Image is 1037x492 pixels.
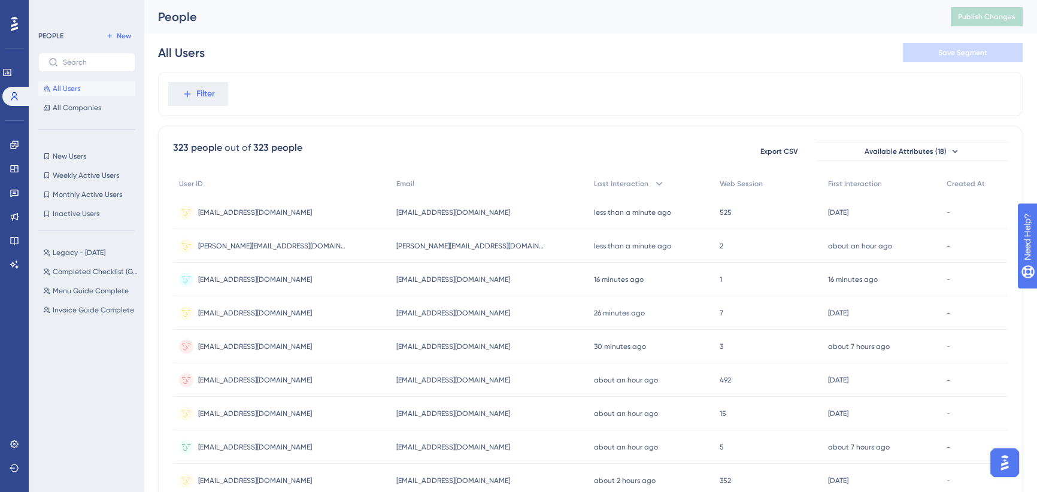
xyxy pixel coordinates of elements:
span: [PERSON_NAME][EMAIL_ADDRESS][DOMAIN_NAME] [396,241,546,251]
span: 3 [720,342,723,351]
button: Filter [168,82,228,106]
time: 26 minutes ago [594,309,645,317]
time: about 7 hours ago [827,342,889,351]
span: [EMAIL_ADDRESS][DOMAIN_NAME] [198,342,312,351]
span: - [947,375,950,385]
div: PEOPLE [38,31,63,41]
span: Legacy - [DATE] [53,248,105,257]
span: Available Attributes (18) [865,147,947,156]
span: - [947,275,950,284]
span: 492 [720,375,731,385]
span: [EMAIL_ADDRESS][DOMAIN_NAME] [198,308,312,318]
time: less than a minute ago [594,208,671,217]
span: [EMAIL_ADDRESS][DOMAIN_NAME] [396,308,510,318]
span: User ID [179,179,203,189]
span: [EMAIL_ADDRESS][DOMAIN_NAME] [396,342,510,351]
span: - [947,308,950,318]
span: - [947,476,950,485]
span: [EMAIL_ADDRESS][DOMAIN_NAME] [198,442,312,452]
span: Created At [947,179,985,189]
time: less than a minute ago [594,242,671,250]
button: Legacy - [DATE] [38,245,142,260]
span: [EMAIL_ADDRESS][DOMAIN_NAME] [396,476,510,485]
time: [DATE] [827,476,848,485]
time: about an hour ago [594,376,658,384]
span: [EMAIL_ADDRESS][DOMAIN_NAME] [198,275,312,284]
span: - [947,342,950,351]
button: All Companies [38,101,135,115]
span: [EMAIL_ADDRESS][DOMAIN_NAME] [198,208,312,217]
button: Inactive Users [38,206,135,221]
span: Completed Checklist (Getting Started) [53,267,138,277]
span: - [947,442,950,452]
div: 323 people [173,141,222,155]
span: Email [396,179,414,189]
span: - [947,409,950,418]
time: [DATE] [827,208,848,217]
span: 525 [720,208,732,217]
span: [EMAIL_ADDRESS][DOMAIN_NAME] [396,375,510,385]
span: 5 [720,442,724,452]
span: New [117,31,131,41]
span: Menu Guide Complete [53,286,129,296]
span: All Companies [53,103,101,113]
button: Invoice Guide Complete [38,303,142,317]
div: People [158,8,921,25]
button: New [102,29,135,43]
span: Monthly Active Users [53,190,122,199]
span: Save Segment [938,48,987,57]
button: All Users [38,81,135,96]
time: about an hour ago [827,242,892,250]
span: Filter [196,87,215,101]
button: Weekly Active Users [38,168,135,183]
div: 323 people [253,141,302,155]
span: Publish Changes [958,12,1015,22]
time: [DATE] [827,309,848,317]
button: New Users [38,149,135,163]
span: 15 [720,409,726,418]
div: All Users [158,44,205,61]
span: Need Help? [28,3,75,17]
span: Web Session [720,179,763,189]
button: Save Segment [903,43,1023,62]
span: [EMAIL_ADDRESS][DOMAIN_NAME] [396,275,510,284]
span: - [947,208,950,217]
span: New Users [53,151,86,161]
button: Monthly Active Users [38,187,135,202]
span: [EMAIL_ADDRESS][DOMAIN_NAME] [198,409,312,418]
button: Available Attributes (18) [816,142,1008,161]
span: - [947,241,950,251]
time: [DATE] [827,409,848,418]
time: 30 minutes ago [594,342,646,351]
span: Weekly Active Users [53,171,119,180]
span: 352 [720,476,731,485]
time: about an hour ago [594,443,658,451]
span: [EMAIL_ADDRESS][DOMAIN_NAME] [396,442,510,452]
button: Completed Checklist (Getting Started) [38,265,142,279]
span: All Users [53,84,80,93]
span: [PERSON_NAME][EMAIL_ADDRESS][DOMAIN_NAME] [198,241,348,251]
time: about 7 hours ago [827,443,889,451]
span: Last Interaction [594,179,648,189]
span: 1 [720,275,722,284]
span: Export CSV [760,147,798,156]
button: Publish Changes [951,7,1023,26]
time: about 2 hours ago [594,476,656,485]
span: First Interaction [827,179,881,189]
button: Menu Guide Complete [38,284,142,298]
time: 16 minutes ago [827,275,877,284]
time: about an hour ago [594,409,658,418]
span: [EMAIL_ADDRESS][DOMAIN_NAME] [396,208,510,217]
iframe: UserGuiding AI Assistant Launcher [987,445,1023,481]
span: [EMAIL_ADDRESS][DOMAIN_NAME] [198,476,312,485]
time: [DATE] [827,376,848,384]
span: 7 [720,308,723,318]
span: [EMAIL_ADDRESS][DOMAIN_NAME] [198,375,312,385]
span: Inactive Users [53,209,99,218]
span: Invoice Guide Complete [53,305,134,315]
div: out of [225,141,251,155]
button: Export CSV [749,142,809,161]
span: [EMAIL_ADDRESS][DOMAIN_NAME] [396,409,510,418]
